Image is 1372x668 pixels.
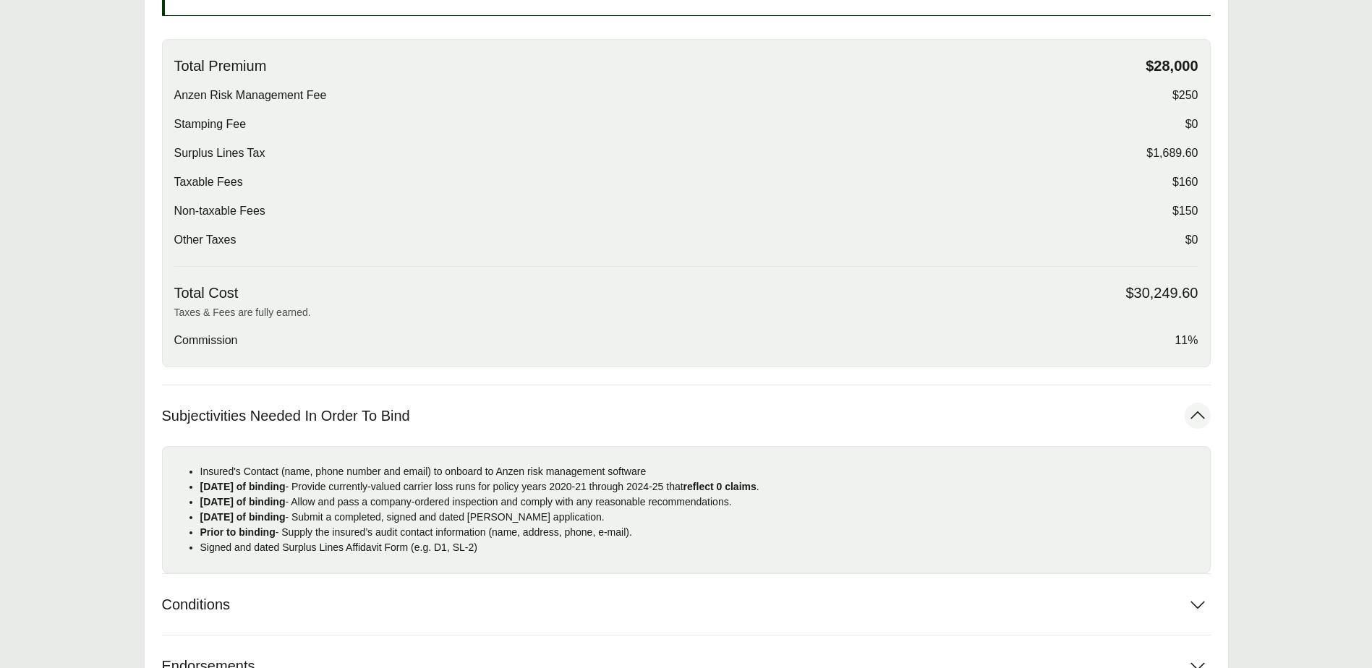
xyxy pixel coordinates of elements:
li: - Provide currently-valued carrier loss runs for policy years 2020-21 through 2024-25 that . [200,479,1198,494]
span: $1,689.60 [1146,145,1198,162]
span: Anzen Risk Management Fee [174,87,327,104]
b: [DATE] of binding [200,511,286,523]
li: - Supply the insured’s audit contact information (name, address, phone, e-mail). [200,525,1198,540]
span: $0 [1185,231,1198,249]
span: Conditions [162,596,231,614]
li: - Allow and pass a company-ordered inspection and comply with any reasonable recommendations. [200,494,1198,510]
span: Commission [174,332,238,349]
p: Taxes & Fees are fully earned. [174,305,1198,320]
li: Signed and dated Surplus Lines Affidavit Form (e.g. D1, SL-2) [200,540,1198,555]
span: Surplus Lines Tax [174,145,265,162]
span: Total Premium [174,57,267,75]
li: - Submit a completed, signed and dated [PERSON_NAME] application. [200,510,1198,525]
span: Non-taxable Fees [174,202,265,220]
span: 11% [1175,332,1198,349]
span: Other Taxes [174,231,237,249]
span: $250 [1172,87,1198,104]
b: Prior to binding [200,526,276,538]
button: Subjectivities Needed In Order To Bind [162,385,1211,446]
li: Insured's Contact (name, phone number and email) to onboard to Anzen risk management software [200,464,1198,479]
button: Conditions [162,574,1211,635]
span: $28,000 [1146,57,1198,75]
span: $150 [1172,202,1198,220]
b: [DATE] of binding [200,496,286,508]
span: Stamping Fee [174,116,247,133]
span: $30,249.60 [1125,284,1198,302]
b: [DATE] of binding [200,481,286,492]
span: Taxable Fees [174,174,243,191]
span: $160 [1172,174,1198,191]
strong: reflect 0 claims [683,481,757,492]
span: Subjectivities Needed In Order To Bind [162,407,410,425]
span: $0 [1185,116,1198,133]
span: Total Cost [174,284,239,302]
